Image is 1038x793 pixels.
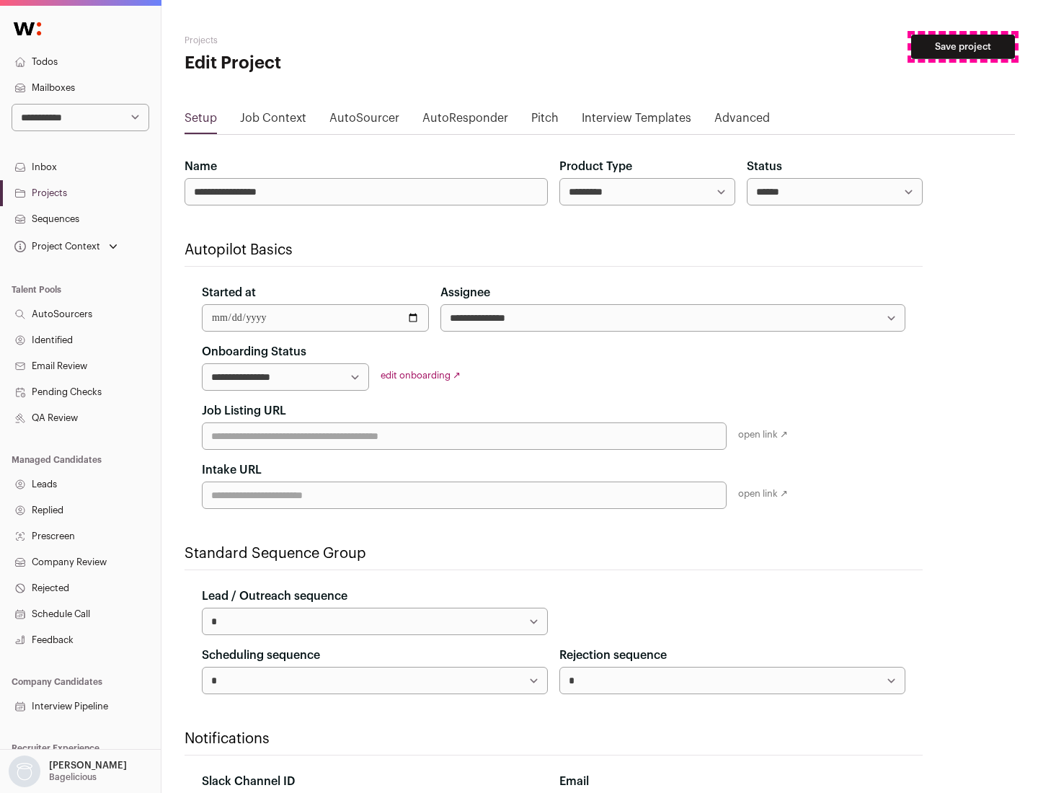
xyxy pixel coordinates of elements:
[49,760,127,771] p: [PERSON_NAME]
[422,110,508,133] a: AutoResponder
[329,110,399,133] a: AutoSourcer
[12,241,100,252] div: Project Context
[440,284,490,301] label: Assignee
[559,158,632,175] label: Product Type
[202,343,306,360] label: Onboarding Status
[185,52,461,75] h1: Edit Project
[185,729,923,749] h2: Notifications
[747,158,782,175] label: Status
[381,371,461,380] a: edit onboarding ↗
[185,240,923,260] h2: Autopilot Basics
[202,647,320,664] label: Scheduling sequence
[185,158,217,175] label: Name
[9,756,40,787] img: nopic.png
[185,35,461,46] h2: Projects
[559,773,905,790] div: Email
[6,756,130,787] button: Open dropdown
[582,110,691,133] a: Interview Templates
[185,110,217,133] a: Setup
[911,35,1015,59] button: Save project
[12,236,120,257] button: Open dropdown
[559,647,667,664] label: Rejection sequence
[202,773,295,790] label: Slack Channel ID
[531,110,559,133] a: Pitch
[202,461,262,479] label: Intake URL
[202,284,256,301] label: Started at
[185,544,923,564] h2: Standard Sequence Group
[240,110,306,133] a: Job Context
[202,402,286,420] label: Job Listing URL
[714,110,770,133] a: Advanced
[49,771,97,783] p: Bagelicious
[6,14,49,43] img: Wellfound
[202,588,347,605] label: Lead / Outreach sequence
